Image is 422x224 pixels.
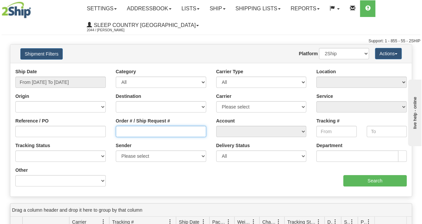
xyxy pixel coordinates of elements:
[375,48,402,59] button: Actions
[2,2,31,18] img: logo2044.jpg
[316,117,339,124] label: Tracking #
[216,117,235,124] label: Account
[316,93,333,100] label: Service
[15,68,37,75] label: Ship Date
[15,167,28,173] label: Other
[10,204,412,217] div: grid grouping header
[116,142,131,149] label: Sender
[216,93,232,100] label: Carrier
[299,50,318,57] label: Platform
[367,126,407,137] input: To
[407,78,421,146] iframe: chat widget
[286,0,325,17] a: Reports
[15,93,29,100] label: Origin
[82,17,204,34] a: Sleep Country [GEOGRAPHIC_DATA] 2044 / [PERSON_NAME]
[116,93,141,100] label: Destination
[216,142,250,149] label: Delivery Status
[316,142,342,149] label: Department
[176,0,204,17] a: Lists
[316,68,336,75] label: Location
[204,0,230,17] a: Ship
[82,0,122,17] a: Settings
[116,68,136,75] label: Category
[20,48,63,60] button: Shipment Filters
[15,117,49,124] label: Reference / PO
[122,0,176,17] a: Addressbook
[231,0,286,17] a: Shipping lists
[216,68,243,75] label: Carrier Type
[15,142,50,149] label: Tracking Status
[87,27,137,34] span: 2044 / [PERSON_NAME]
[2,38,420,44] div: Support: 1 - 855 - 55 - 2SHIP
[316,126,356,137] input: From
[116,117,170,124] label: Order # / Ship Request #
[5,6,62,11] div: live help - online
[92,22,195,28] span: Sleep Country [GEOGRAPHIC_DATA]
[343,175,407,186] input: Search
